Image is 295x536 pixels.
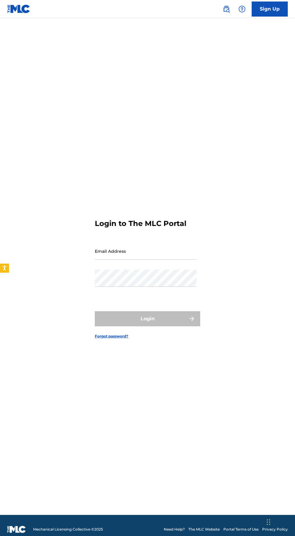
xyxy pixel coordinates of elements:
div: Help [236,3,248,15]
a: Privacy Policy [262,527,288,532]
img: MLC Logo [7,5,30,13]
img: search [223,5,230,13]
a: Public Search [220,3,232,15]
div: Drag [267,513,270,531]
a: The MLC Website [188,527,220,532]
a: Forgot password? [95,334,128,339]
img: help [238,5,246,13]
iframe: Chat Widget [265,507,295,536]
a: Sign Up [252,2,288,17]
img: logo [7,526,26,533]
a: Portal Terms of Use [223,527,259,532]
h3: Login to The MLC Portal [95,219,186,228]
span: Mechanical Licensing Collective © 2025 [33,527,103,532]
a: Need Help? [164,527,185,532]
